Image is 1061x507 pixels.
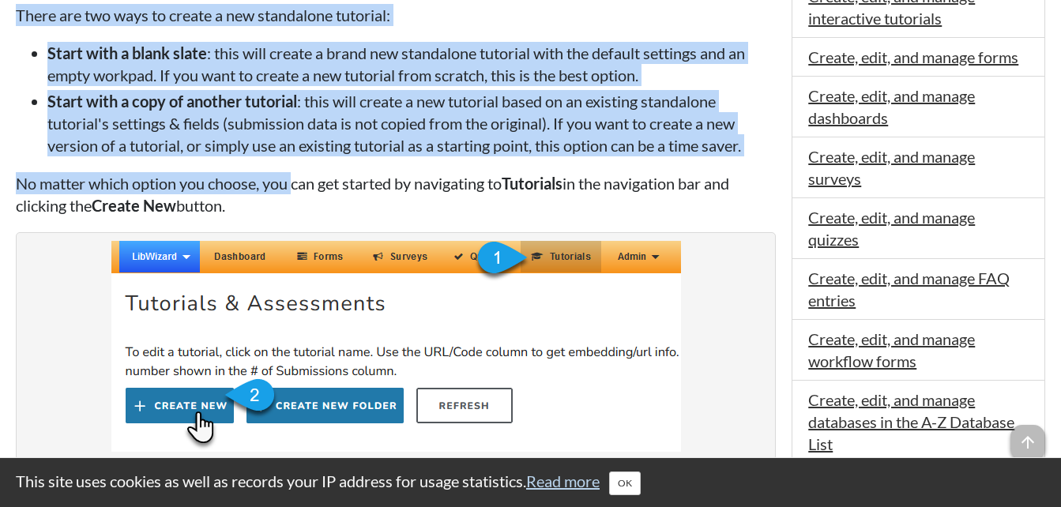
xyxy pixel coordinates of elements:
button: Close [609,471,641,495]
a: Create, edit, and manage forms [808,47,1018,66]
strong: Start with a copy of another tutorial [47,92,297,111]
img: The Create New button on the Tutorials page [111,241,681,452]
a: arrow_upward [1010,426,1045,445]
span: arrow_upward [1010,425,1045,460]
a: Create, edit, and manage workflow forms [808,329,975,370]
p: No matter which option you choose, you can get started by navigating to in the navigation bar and... [16,172,776,216]
a: Create, edit, and manage quizzes [808,208,975,249]
li: : this will create a brand new standalone tutorial with the default settings and an empty workpad... [47,42,776,86]
strong: Create New [92,196,176,215]
li: : this will create a new tutorial based on an existing standalone tutorial's settings & fields (s... [47,90,776,156]
a: Create, edit, and manage databases in the A-Z Database List [808,390,1014,453]
a: Create, edit, and manage surveys [808,147,975,188]
a: Create, edit, and manage dashboards [808,86,975,127]
strong: Start with a blank slate [47,43,207,62]
strong: Tutorials [502,174,562,193]
p: There are two ways to create a new standalone tutorial: [16,4,776,26]
a: Read more [526,471,600,490]
a: Create, edit, and manage FAQ entries [808,269,1010,310]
